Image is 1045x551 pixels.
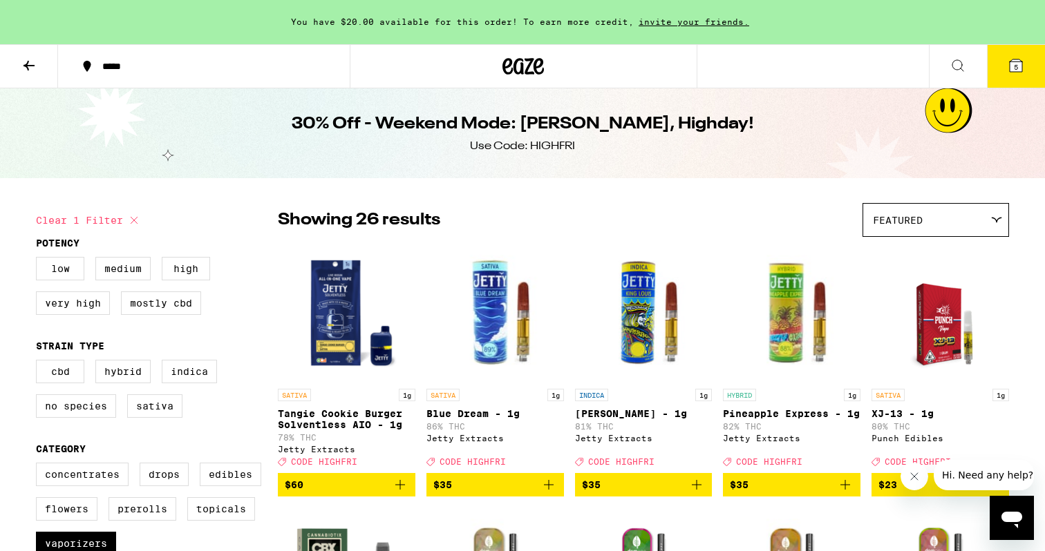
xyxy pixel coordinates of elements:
label: Flowers [36,497,97,521]
p: 1g [844,389,860,401]
iframe: Button to launch messaging window [990,496,1034,540]
label: Topicals [187,497,255,521]
h1: 30% Off - Weekend Mode: [PERSON_NAME], Highday! [292,113,754,136]
span: CODE HIGHFRI [885,457,951,466]
p: 1g [399,389,415,401]
p: [PERSON_NAME] - 1g [575,408,713,419]
p: SATIVA [278,389,311,401]
iframe: Message from company [934,460,1034,490]
p: 82% THC [723,422,860,431]
div: Jetty Extracts [575,434,713,443]
iframe: Close message [901,463,928,490]
img: Jetty Extracts - Blue Dream - 1g [426,244,564,382]
span: CODE HIGHFRI [588,457,655,466]
div: Jetty Extracts [723,434,860,443]
p: SATIVA [426,389,460,401]
label: Medium [95,257,151,280]
span: $35 [730,479,749,490]
span: 5 [1014,63,1018,71]
label: Concentrates [36,463,129,486]
a: Open page for Blue Dream - 1g from Jetty Extracts [426,244,564,473]
span: CODE HIGHFRI [291,457,357,466]
img: Jetty Extracts - King Louis - 1g [575,244,713,382]
button: Add to bag [426,473,564,496]
p: 78% THC [278,433,415,442]
span: CODE HIGHFRI [440,457,506,466]
img: Punch Edibles - XJ-13 - 1g [887,244,994,382]
p: INDICA [575,389,608,401]
button: Add to bag [575,473,713,496]
span: Featured [873,215,923,226]
div: Jetty Extracts [278,445,415,454]
div: Jetty Extracts [426,434,564,443]
div: Punch Edibles [872,434,1009,443]
p: 80% THC [872,422,1009,431]
button: Add to bag [278,473,415,496]
p: 1g [992,389,1009,401]
span: $35 [582,479,601,490]
label: Drops [140,463,189,486]
span: invite your friends. [634,17,754,26]
span: $35 [433,479,452,490]
label: CBD [36,360,84,383]
p: XJ-13 - 1g [872,408,1009,419]
button: Clear 1 filter [36,203,142,238]
label: Edibles [200,463,261,486]
label: Low [36,257,84,280]
p: 1g [547,389,564,401]
label: Prerolls [109,497,176,521]
span: CODE HIGHFRI [736,457,802,466]
a: Open page for Tangie Cookie Burger Solventless AIO - 1g from Jetty Extracts [278,244,415,473]
div: Use Code: HIGHFRI [470,139,575,154]
span: You have $20.00 available for this order! To earn more credit, [291,17,634,26]
legend: Strain Type [36,340,104,351]
a: Open page for XJ-13 - 1g from Punch Edibles [872,244,1009,473]
button: Add to bag [723,473,860,496]
p: Pineapple Express - 1g [723,408,860,419]
img: Jetty Extracts - Tangie Cookie Burger Solventless AIO - 1g [278,244,415,382]
p: SATIVA [872,389,905,401]
a: Open page for King Louis - 1g from Jetty Extracts [575,244,713,473]
a: Open page for Pineapple Express - 1g from Jetty Extracts [723,244,860,473]
p: Blue Dream - 1g [426,408,564,419]
label: Mostly CBD [121,291,201,315]
label: Hybrid [95,360,151,383]
label: High [162,257,210,280]
span: $60 [285,479,303,490]
legend: Category [36,443,86,454]
label: No Species [36,394,116,418]
button: 5 [987,45,1045,88]
label: Indica [162,360,217,383]
label: Sativa [127,394,182,418]
span: $23 [878,479,897,490]
p: 86% THC [426,422,564,431]
legend: Potency [36,238,79,249]
p: Tangie Cookie Burger Solventless AIO - 1g [278,408,415,430]
label: Very High [36,291,110,315]
p: 81% THC [575,422,713,431]
p: Showing 26 results [278,209,440,232]
p: 1g [695,389,712,401]
p: HYBRID [723,389,756,401]
img: Jetty Extracts - Pineapple Express - 1g [723,244,860,382]
button: Add to bag [872,473,1009,496]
